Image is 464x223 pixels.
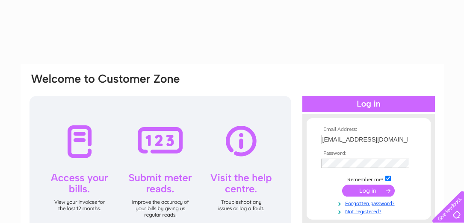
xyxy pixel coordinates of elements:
a: Not registered? [321,207,418,215]
td: Remember me? [319,174,418,183]
a: Forgotten password? [321,199,418,207]
input: Submit [342,185,395,197]
th: Email Address: [319,127,418,133]
th: Password: [319,151,418,156]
